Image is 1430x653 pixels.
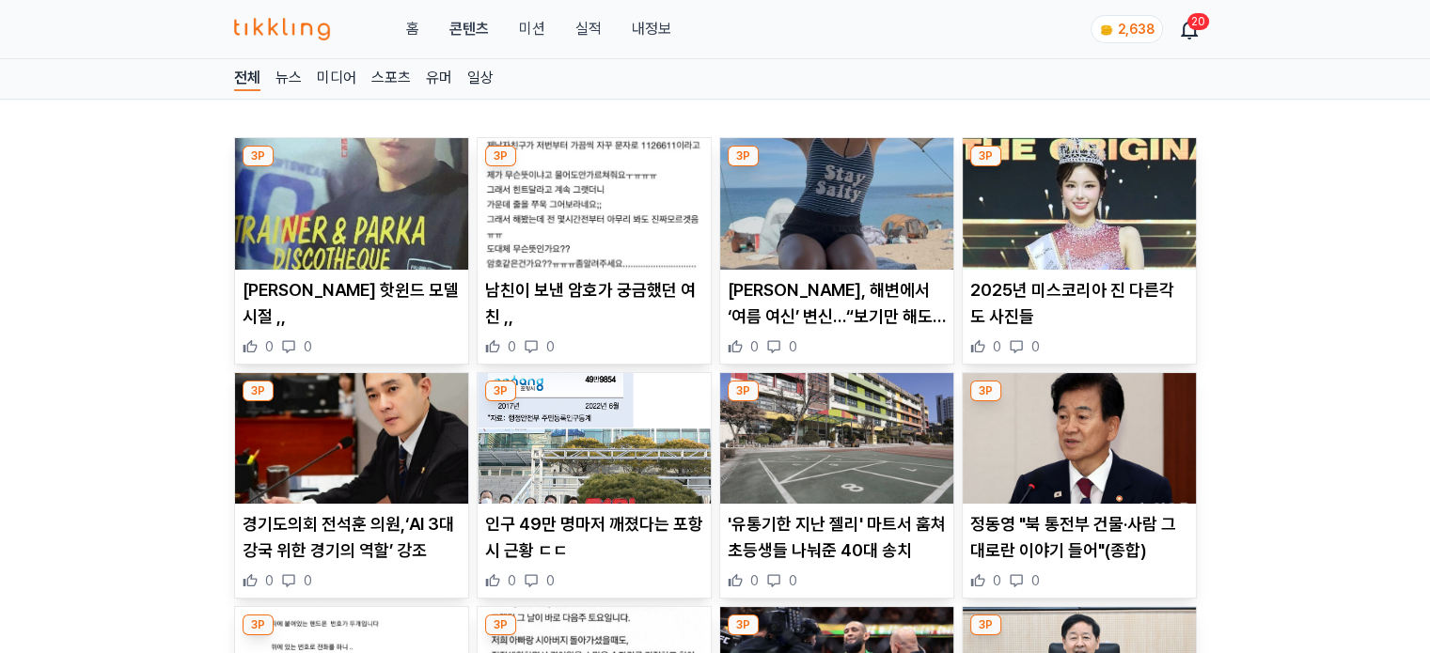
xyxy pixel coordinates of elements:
div: 3P [728,146,759,166]
span: 0 [750,337,759,356]
a: 전체 [234,67,260,91]
div: 3P [728,614,759,635]
img: 인구 49만 명마저 깨졌다는 포항시 근황 ㄷㄷ [478,373,711,505]
div: 3P [485,146,516,166]
div: 3P [243,146,274,166]
span: 0 [789,571,797,590]
span: 2,638 [1118,22,1155,37]
p: [PERSON_NAME], 해변에서 ‘여름 여신’ 변신…“보기만 해도 시원” [728,277,946,330]
div: 3P [485,614,516,635]
div: 3P '유통기한 지난 젤리' 마트서 훔쳐 초등생들 나눠준 40대 송치 '유통기한 지난 젤리' 마트서 훔쳐 초등생들 나눠준 40대 송치 0 0 [719,372,954,599]
p: 정동영 "북 통전부 건물·사람 그대로란 이야기 들어"(종합) [970,511,1188,564]
div: 3P 경기도의회 전석훈 의원,‘AI 3대 강국 위한 경기의 역할’ 강조 경기도의회 전석훈 의원,‘AI 3대 강국 위한 경기의 역할’ 강조 0 0 [234,372,469,599]
span: 0 [265,571,274,590]
span: 0 [508,571,516,590]
div: 20 [1187,13,1209,30]
div: 3P 정우성 핫윈드 모델 시절 ,, [PERSON_NAME] 핫윈드 모델 시절 ,, 0 0 [234,137,469,365]
p: [PERSON_NAME] 핫윈드 모델 시절 ,, [243,277,461,330]
span: 0 [546,337,555,356]
a: 스포츠 [371,67,411,91]
a: 홈 [405,18,418,40]
a: 미디어 [317,67,356,91]
div: 3P [243,614,274,635]
div: 3P 남친이 보낸 암호가 궁금했던 여친 ,, 남친이 보낸 암호가 궁금했던 여친 ,, 0 0 [477,137,712,365]
img: coin [1099,23,1114,38]
div: 3P 인구 49만 명마저 깨졌다는 포항시 근황 ㄷㄷ 인구 49만 명마저 깨졌다는 포항시 근황 ㄷㄷ 0 0 [477,372,712,599]
p: 2025년 미스코리아 진 다른각도 사진들 [970,277,1188,330]
a: 20 [1182,18,1197,40]
img: 정우성 핫윈드 모델 시절 ,, [235,138,468,270]
img: '유통기한 지난 젤리' 마트서 훔쳐 초등생들 나눠준 40대 송치 [720,373,953,505]
img: 경기도의회 전석훈 의원,‘AI 3대 강국 위한 경기의 역할’ 강조 [235,373,468,505]
button: 미션 [518,18,544,40]
a: 유머 [426,67,452,91]
img: 남친이 보낸 암호가 궁금했던 여친 ,, [478,138,711,270]
p: 경기도의회 전석훈 의원,‘AI 3대 강국 위한 경기의 역할’ 강조 [243,511,461,564]
div: 3P 이은지, 해변에서 ‘여름 여신’ 변신…“보기만 해도 시원” [PERSON_NAME], 해변에서 ‘여름 여신’ 변신…“보기만 해도 시원” 0 0 [719,137,954,365]
a: 콘텐츠 [448,18,488,40]
div: 3P [485,381,516,401]
span: 0 [750,571,759,590]
span: 0 [265,337,274,356]
img: 정동영 "북 통전부 건물·사람 그대로란 이야기 들어"(종합) [963,373,1196,505]
p: '유통기한 지난 젤리' 마트서 훔쳐 초등생들 나눠준 40대 송치 [728,511,946,564]
span: 0 [508,337,516,356]
a: 내정보 [631,18,670,40]
a: coin 2,638 [1091,15,1159,43]
div: 3P 정동영 "북 통전부 건물·사람 그대로란 이야기 들어"(종합) 정동영 "북 통전부 건물·사람 그대로란 이야기 들어"(종합) 0 0 [962,372,1197,599]
span: 0 [1031,337,1040,356]
div: 3P [728,381,759,401]
span: 0 [993,571,1001,590]
div: 3P [970,146,1001,166]
a: 일상 [467,67,494,91]
span: 0 [546,571,555,590]
p: 인구 49만 명마저 깨졌다는 포항시 근황 ㄷㄷ [485,511,703,564]
p: 남친이 보낸 암호가 궁금했던 여친 ,, [485,277,703,330]
a: 실적 [574,18,601,40]
div: 3P 2025년 미스코리아 진 다른각도 사진들 2025년 미스코리아 진 다른각도 사진들 0 0 [962,137,1197,365]
a: 뉴스 [275,67,302,91]
span: 0 [993,337,1001,356]
span: 0 [1031,571,1040,590]
span: 0 [789,337,797,356]
div: 3P [243,381,274,401]
span: 0 [304,337,312,356]
div: 3P [970,381,1001,401]
img: 티끌링 [234,18,331,40]
img: 이은지, 해변에서 ‘여름 여신’ 변신…“보기만 해도 시원” [720,138,953,270]
div: 3P [970,614,1001,635]
img: 2025년 미스코리아 진 다른각도 사진들 [963,138,1196,270]
span: 0 [304,571,312,590]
